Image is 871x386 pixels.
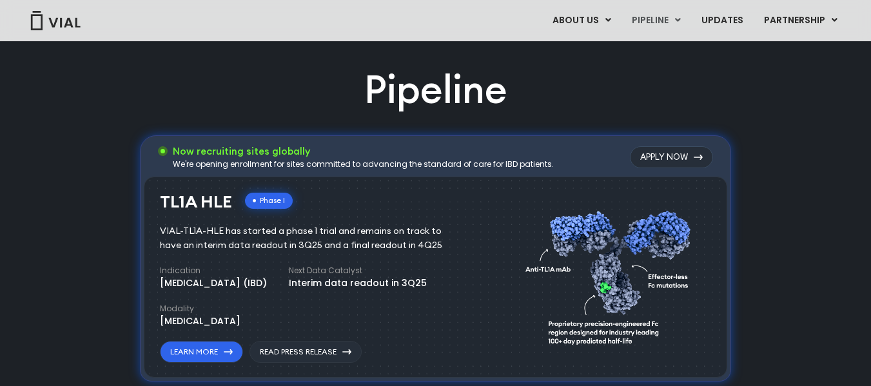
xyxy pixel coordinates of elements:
div: We're opening enrollment for sites committed to advancing the standard of care for IBD patients. [173,159,554,170]
h2: Pipeline [364,63,507,116]
div: [MEDICAL_DATA] [160,314,240,328]
img: Vial Logo [30,11,81,30]
h4: Next Data Catalyst [289,265,427,276]
a: Read Press Release [250,341,362,363]
a: Learn More [160,341,243,363]
div: Interim data readout in 3Q25 [289,276,427,290]
h4: Indication [160,265,267,276]
a: PARTNERSHIPMenu Toggle [754,10,848,32]
a: Apply Now [630,146,713,168]
a: UPDATES [691,10,753,32]
h3: Now recruiting sites globally [173,144,554,159]
div: VIAL-TL1A-HLE has started a phase 1 trial and remains on track to have an interim data readout in... [160,224,461,253]
a: ABOUT USMenu Toggle [542,10,621,32]
div: Phase I [245,193,293,209]
h4: Modality [160,303,240,314]
div: [MEDICAL_DATA] (IBD) [160,276,267,290]
img: TL1A antibody diagram. [525,186,698,363]
h3: TL1A HLE [160,193,232,211]
a: PIPELINEMenu Toggle [621,10,690,32]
